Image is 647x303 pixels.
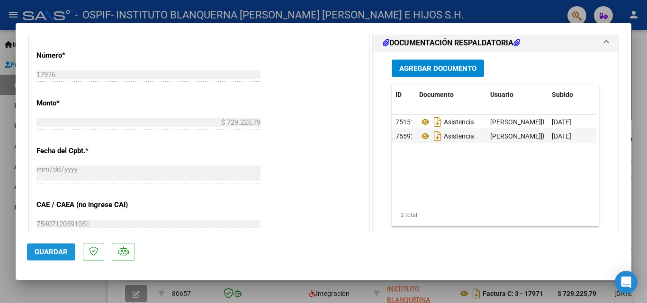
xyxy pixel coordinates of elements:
span: Agregar Documento [399,64,476,73]
i: Descargar documento [431,114,444,130]
p: Monto [36,98,134,109]
div: Open Intercom Messenger [615,271,638,294]
span: Documento [419,91,454,98]
div: DOCUMENTACIÓN RESPALDATORIA [373,52,618,249]
datatable-header-cell: ID [392,85,415,105]
span: ID [395,91,402,98]
h1: DOCUMENTACIÓN RESPALDATORIA [383,37,520,49]
button: Agregar Documento [392,60,484,77]
p: CAE / CAEA (no ingrese CAI) [36,199,134,210]
datatable-header-cell: Subido [548,85,595,105]
span: Guardar [35,248,68,256]
datatable-header-cell: Documento [415,85,486,105]
span: [DATE] [552,118,571,126]
span: Subido [552,91,573,98]
datatable-header-cell: Acción [595,85,643,105]
span: Usuario [490,91,513,98]
datatable-header-cell: Usuario [486,85,548,105]
mat-expansion-panel-header: DOCUMENTACIÓN RESPALDATORIA [373,34,618,52]
span: [DATE] [552,132,571,140]
span: Asistencia [419,118,474,126]
p: Fecha del Cpbt. [36,146,134,156]
span: 75151 [395,118,414,126]
div: 2 total [392,203,599,227]
span: 76592 [395,132,414,140]
i: Descargar documento [431,129,444,144]
p: Número [36,50,134,61]
span: Asistencia [419,132,474,140]
button: Guardar [27,243,75,260]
